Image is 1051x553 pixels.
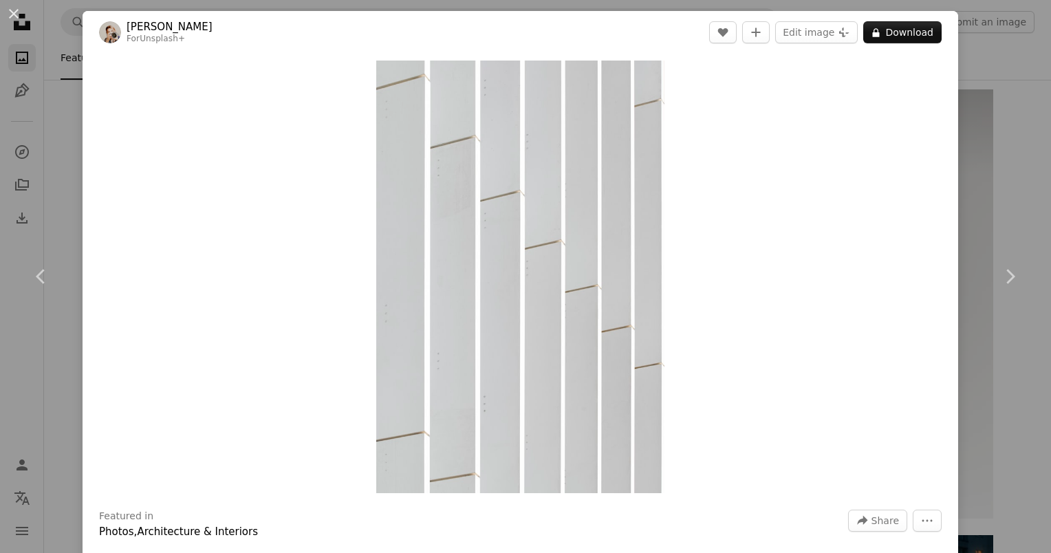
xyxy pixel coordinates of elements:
a: Photos [99,525,134,538]
button: Like [709,21,737,43]
button: Add to Collection [742,21,770,43]
span: , [134,525,138,538]
a: Architecture & Interiors [137,525,258,538]
button: Download [863,21,942,43]
button: Edit image [775,21,858,43]
img: a white building with a clock on the side of it [376,61,664,493]
div: For [127,34,213,45]
h3: Featured in [99,510,153,523]
a: [PERSON_NAME] [127,20,213,34]
a: Unsplash+ [140,34,185,43]
img: Go to laura adai's profile [99,21,121,43]
button: More Actions [913,510,942,532]
button: Share this image [848,510,907,532]
a: Next [968,210,1051,343]
button: Zoom in on this image [376,61,664,493]
span: Share [871,510,899,531]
